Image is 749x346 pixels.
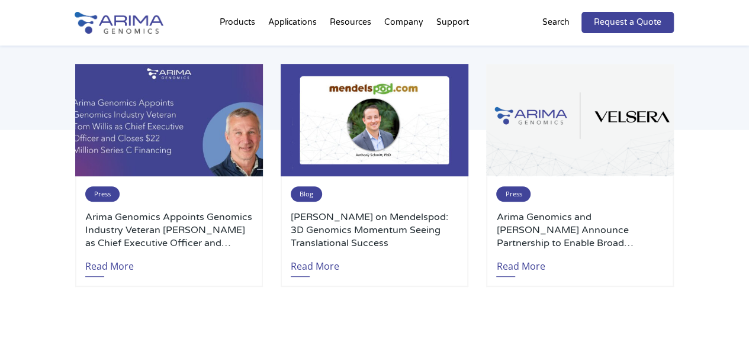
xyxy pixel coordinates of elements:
[291,211,458,250] a: [PERSON_NAME] on Mendelspod: 3D Genomics Momentum Seeing Translational Success
[281,64,468,176] img: Anthony-Schmitt-PhD-2-500x300.jpg
[291,250,339,277] a: Read More
[85,211,253,250] a: Arima Genomics Appoints Genomics Industry Veteran [PERSON_NAME] as Chief Executive Officer and Cl...
[291,186,322,202] span: Blog
[496,186,531,202] span: Press
[581,12,674,33] a: Request a Quote
[496,211,664,250] a: Arima Genomics and [PERSON_NAME] Announce Partnership to Enable Broad Adoption of [PERSON_NAME] F...
[75,64,263,176] img: Personnel-Announcement-LinkedIn-Carousel-22025-1-500x300.jpg
[486,64,674,176] img: Arima-Genomics-and-Velsera-Logos-500x300.png
[496,250,545,277] a: Read More
[85,186,120,202] span: Press
[85,250,134,277] a: Read More
[690,289,749,346] iframe: Chat Widget
[542,15,570,30] p: Search
[75,12,163,34] img: Arima-Genomics-logo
